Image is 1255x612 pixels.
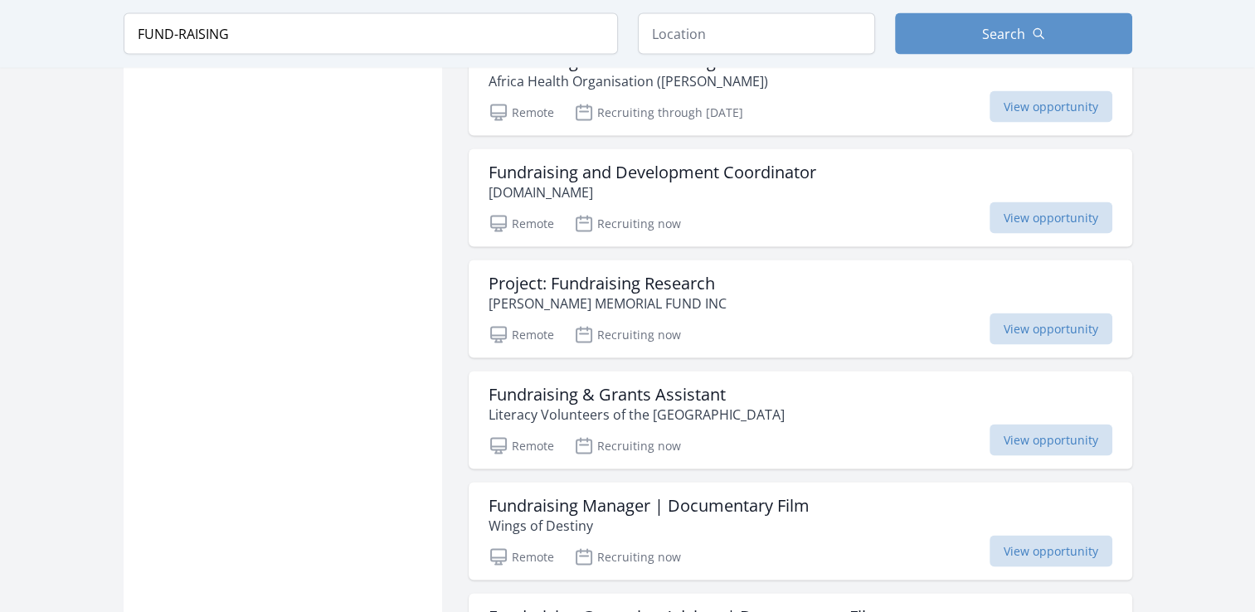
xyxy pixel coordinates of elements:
span: View opportunity [990,425,1112,456]
button: Search [895,13,1132,55]
a: Fundraising Manager | Documentary Film Wings of Destiny Remote Recruiting now View opportunity [469,483,1132,580]
a: Project: Fundraising Research [PERSON_NAME] MEMORIAL FUND INC Remote Recruiting now View opportunity [469,260,1132,358]
input: Location [638,13,875,55]
p: Recruiting now [574,547,681,567]
p: Recruiting through [DATE] [574,103,743,123]
h3: Fundraising and Development Coordinator [489,163,816,182]
input: Keyword [124,13,618,55]
span: View opportunity [990,91,1112,123]
p: Recruiting now [574,214,681,234]
p: Literacy Volunteers of the [GEOGRAPHIC_DATA] [489,405,785,425]
p: Remote [489,325,554,345]
h3: Fundraising Manager | Documentary Film [489,496,810,516]
a: Fundraising and Development Coordinator [DOMAIN_NAME] Remote Recruiting now View opportunity [469,149,1132,247]
p: [DOMAIN_NAME] [489,182,816,202]
p: Remote [489,436,554,456]
a: Fundraising & Grants Assistant Literacy Volunteers of the [GEOGRAPHIC_DATA] Remote Recruiting now... [469,372,1132,469]
a: Fundraising and Grant Manager Africa Health Organisation ([PERSON_NAME]) Remote Recruiting throug... [469,38,1132,136]
p: Wings of Destiny [489,516,810,536]
p: Recruiting now [574,325,681,345]
span: View opportunity [990,313,1112,345]
span: Search [982,24,1025,44]
p: Africa Health Organisation ([PERSON_NAME]) [489,71,768,91]
h3: Fundraising & Grants Assistant [489,385,785,405]
p: Remote [489,214,554,234]
span: View opportunity [990,202,1112,234]
h3: Project: Fundraising Research [489,274,727,294]
p: Remote [489,103,554,123]
p: Remote [489,547,554,567]
span: View opportunity [990,536,1112,567]
p: Recruiting now [574,436,681,456]
p: [PERSON_NAME] MEMORIAL FUND INC [489,294,727,313]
